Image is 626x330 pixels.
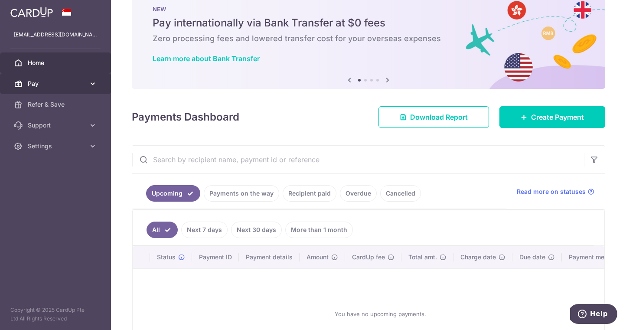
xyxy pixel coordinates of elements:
[531,112,584,122] span: Create Payment
[239,246,300,268] th: Payment details
[153,33,584,44] h6: Zero processing fees and lowered transfer cost for your overseas expenses
[519,253,545,261] span: Due date
[28,100,85,109] span: Refer & Save
[231,222,282,238] a: Next 30 days
[192,246,239,268] th: Payment ID
[380,185,421,202] a: Cancelled
[283,185,336,202] a: Recipient paid
[499,106,605,128] a: Create Payment
[517,187,586,196] span: Read more on statuses
[181,222,228,238] a: Next 7 days
[10,7,53,17] img: CardUp
[28,79,85,88] span: Pay
[460,253,496,261] span: Charge date
[147,222,178,238] a: All
[517,187,594,196] a: Read more on statuses
[204,185,279,202] a: Payments on the way
[146,185,200,202] a: Upcoming
[340,185,377,202] a: Overdue
[410,112,468,122] span: Download Report
[28,142,85,150] span: Settings
[28,121,85,130] span: Support
[570,304,617,326] iframe: Opens a widget where you can find more information
[132,146,584,173] input: Search by recipient name, payment id or reference
[285,222,353,238] a: More than 1 month
[378,106,489,128] a: Download Report
[306,253,329,261] span: Amount
[132,109,239,125] h4: Payments Dashboard
[153,16,584,30] h5: Pay internationally via Bank Transfer at $0 fees
[157,253,176,261] span: Status
[408,253,437,261] span: Total amt.
[14,30,97,39] p: [EMAIL_ADDRESS][DOMAIN_NAME]
[153,6,584,13] p: NEW
[153,54,260,63] a: Learn more about Bank Transfer
[28,59,85,67] span: Home
[352,253,385,261] span: CardUp fee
